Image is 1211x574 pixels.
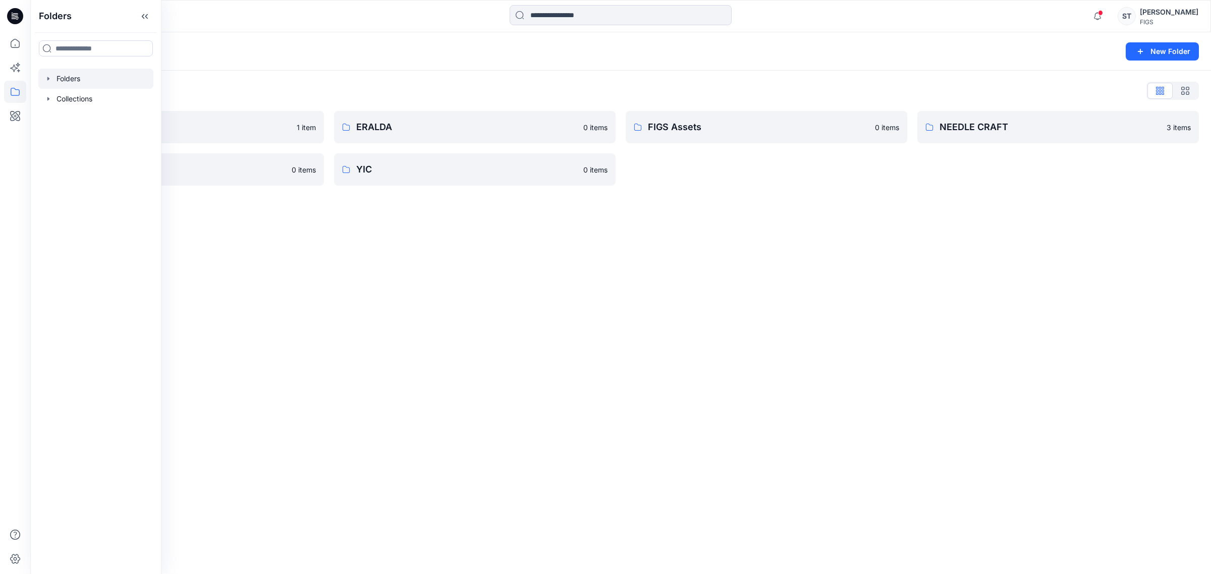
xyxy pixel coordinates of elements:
a: YIC0 items [334,153,616,186]
p: 0 items [292,164,316,175]
p: ERALDA [356,120,577,134]
p: YIC [356,162,577,177]
p: [PERSON_NAME] [65,162,286,177]
div: ST [1118,7,1136,25]
p: NEEDLE CRAFT [940,120,1161,134]
a: NEEDLE CRAFT3 items [917,111,1199,143]
button: New Folder [1126,42,1199,61]
p: 3 items [1167,122,1191,133]
p: 0 items [583,122,608,133]
div: FIGS [1140,18,1198,26]
a: FIGS Assets0 items [626,111,907,143]
p: Browzwear Studio [65,120,291,134]
p: 0 items [583,164,608,175]
div: [PERSON_NAME] [1140,6,1198,18]
p: 1 item [297,122,316,133]
a: [PERSON_NAME]0 items [42,153,324,186]
a: ERALDA0 items [334,111,616,143]
p: 0 items [875,122,899,133]
a: Browzwear Studio1 item [42,111,324,143]
p: FIGS Assets [648,120,869,134]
